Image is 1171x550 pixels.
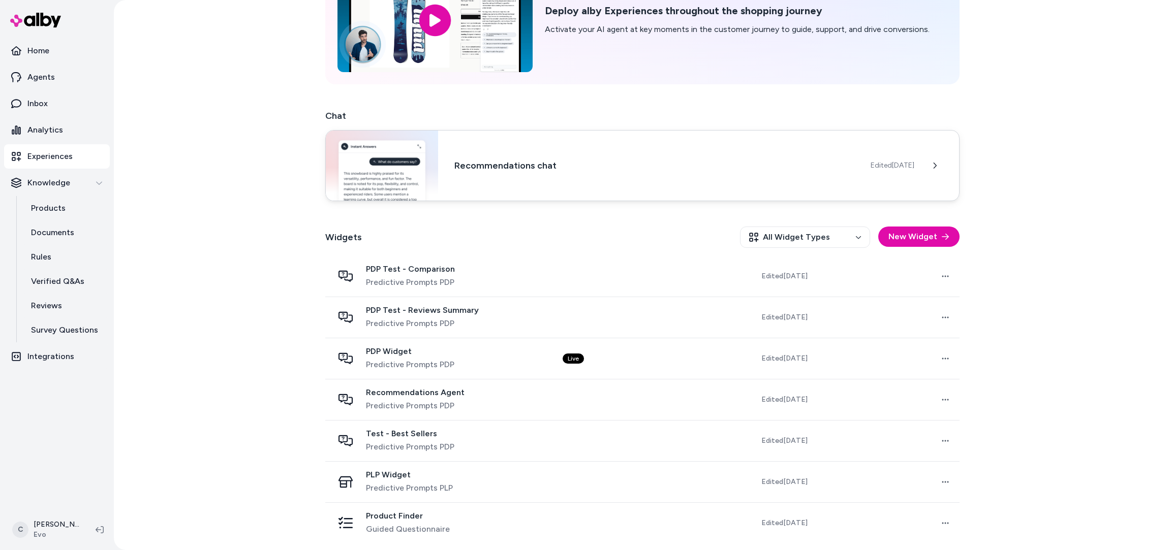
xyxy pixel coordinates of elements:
h3: Recommendations chat [454,158,854,173]
span: Edited [DATE] [761,518,808,528]
h2: Chat [325,109,960,123]
p: Analytics [27,124,63,136]
span: Guided Questionnaire [366,523,450,535]
span: Test - Best Sellers [366,429,454,439]
a: Agents [4,65,110,89]
span: Predictive Prompts PDP [366,276,455,288]
span: PLP Widget [366,470,453,480]
span: PDP Test - Reviews Summary [366,305,479,315]
button: All Widget Types [740,227,870,248]
p: Reviews [31,300,62,312]
img: Chat widget [326,131,438,201]
span: C [12,522,28,538]
h2: Deploy alby Experiences throughout the shopping journey [545,5,930,17]
a: Documents [21,220,110,245]
span: Predictive Prompts PLP [366,482,453,494]
span: Edited [DATE] [761,436,808,446]
p: Documents [31,227,74,239]
span: Edited [DATE] [761,353,808,364]
a: Chat widgetRecommendations chatEdited[DATE] [325,131,960,202]
span: Edited [DATE] [761,271,808,281]
a: Experiences [4,144,110,169]
button: C[PERSON_NAME]Evo [6,513,87,546]
h2: Widgets [325,230,362,244]
p: Products [31,202,66,214]
p: Inbox [27,98,48,110]
span: Predictive Prompts PDP [366,359,454,371]
p: Integrations [27,350,74,363]
p: Home [27,45,49,57]
button: New Widget [878,227,960,247]
a: Reviews [21,294,110,318]
img: alby Logo [10,13,61,27]
p: Experiences [27,150,73,163]
div: Live [563,353,584,364]
a: Verified Q&As [21,269,110,294]
span: Product Finder [366,511,450,521]
span: Edited [DATE] [761,477,808,487]
p: Agents [27,71,55,83]
a: Integrations [4,344,110,369]
span: PDP Test - Comparison [366,264,455,274]
span: Predictive Prompts PDP [366,317,479,330]
a: Analytics [4,118,110,142]
span: Recommendations Agent [366,387,465,398]
p: Knowledge [27,177,70,189]
span: Edited [DATE] [761,395,808,405]
p: Survey Questions [31,324,98,336]
p: Activate your AI agent at key moments in the customer journey to guide, support, and drive conver... [545,23,930,36]
a: Products [21,196,110,220]
a: Home [4,39,110,63]
span: Predictive Prompts PDP [366,441,454,453]
span: Evo [34,530,79,540]
span: Edited [DATE] [871,160,914,171]
span: Predictive Prompts PDP [366,400,465,412]
p: [PERSON_NAME] [34,520,79,530]
a: Survey Questions [21,318,110,342]
button: Knowledge [4,171,110,195]
span: PDP Widget [366,346,454,357]
p: Verified Q&As [31,275,84,287]
a: Rules [21,245,110,269]
span: Edited [DATE] [761,312,808,322]
a: Inbox [4,91,110,116]
p: Rules [31,251,51,263]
